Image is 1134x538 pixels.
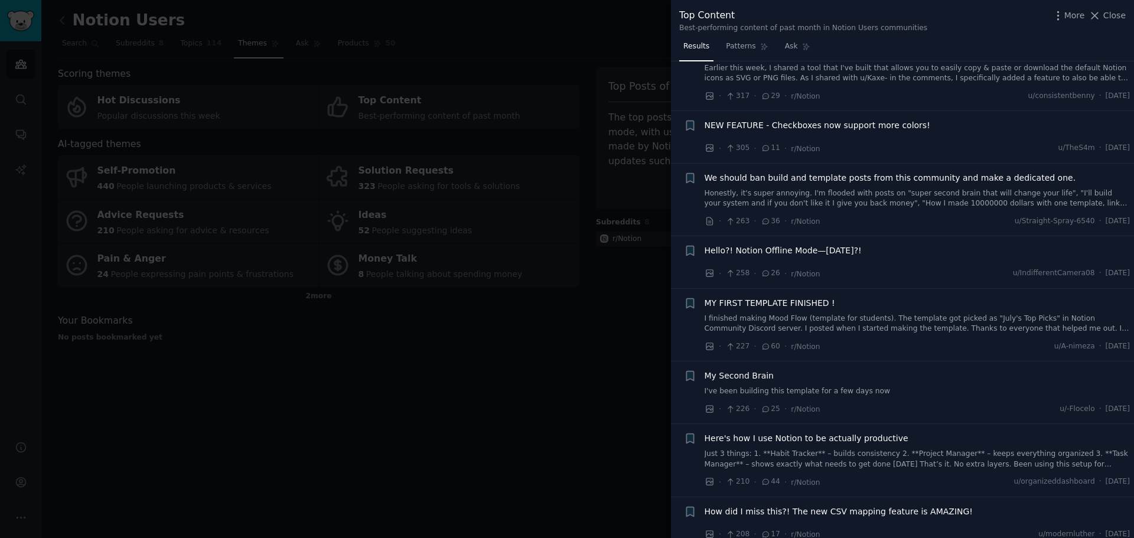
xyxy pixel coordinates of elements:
span: 227 [725,341,750,352]
span: · [784,476,787,488]
span: · [754,268,756,280]
span: · [719,142,721,155]
span: r/Notion [791,405,820,413]
span: u/IndifferentCamera08 [1013,268,1095,279]
span: 44 [761,477,780,487]
span: · [784,215,787,227]
span: · [784,403,787,415]
span: · [1099,341,1102,352]
span: u/-Flocelo [1060,404,1094,415]
span: r/Notion [791,145,820,153]
span: 29 [761,91,780,102]
span: 210 [725,477,750,487]
a: Here's how I use Notion to be actually productive [705,432,908,445]
span: · [719,268,721,280]
span: · [719,215,721,227]
a: Results [679,37,713,61]
a: Ask [781,37,814,61]
span: r/Notion [791,270,820,278]
span: u/TheS4m [1058,143,1094,154]
a: My Second Brain [705,370,774,382]
span: r/Notion [791,343,820,351]
span: Ask [785,41,798,52]
span: [DATE] [1106,404,1130,415]
span: r/Notion [791,478,820,487]
span: 305 [725,143,750,154]
span: [DATE] [1106,341,1130,352]
span: · [784,340,787,353]
span: · [1099,91,1102,102]
span: · [754,215,756,227]
span: · [1099,404,1102,415]
span: · [784,90,787,102]
span: · [719,340,721,353]
span: · [719,476,721,488]
span: · [719,403,721,415]
span: [DATE] [1106,216,1130,227]
span: 36 [761,216,780,227]
span: · [1099,143,1102,154]
span: 25 [761,404,780,415]
span: More [1064,9,1085,22]
span: u/organizeddashboard [1014,477,1094,487]
span: u/A-nimeza [1054,341,1095,352]
span: 26 [761,268,780,279]
a: Patterns [722,37,772,61]
a: Just 3 things: 1. **Habit Tracker** – builds consistency 2. **Project Manager** – keeps everythin... [705,449,1130,469]
span: · [719,90,721,102]
span: Close [1103,9,1126,22]
span: 226 [725,404,750,415]
span: · [754,142,756,155]
a: I've been building this template for a few days now [705,386,1130,397]
span: u/Straight-Spray-6540 [1015,216,1095,227]
button: More [1052,9,1085,22]
a: Earlier this week, I shared a tool that I've built that allows you to easily copy & paste or down... [705,63,1130,84]
span: [DATE] [1106,143,1130,154]
span: · [754,403,756,415]
a: We should ban build and template posts from this community and make a dedicated one. [705,172,1076,184]
span: [DATE] [1106,477,1130,487]
span: · [1099,268,1102,279]
span: · [754,90,756,102]
a: MY FIRST TEMPLATE FINISHED ! [705,297,835,309]
a: How did I miss this?! The new CSV mapping feature is AMAZING! [705,506,973,518]
button: Close [1089,9,1126,22]
span: 11 [761,143,780,154]
a: I finished making Mood Flow (template for students). The template got picked as "July's Top Picks... [705,314,1130,334]
span: · [784,268,787,280]
div: Best-performing content of past month in Notion Users communities [679,23,927,34]
span: u/consistentbenny [1028,91,1095,102]
div: Top Content [679,8,927,23]
span: 317 [725,91,750,102]
span: · [1099,216,1102,227]
span: Patterns [726,41,755,52]
a: NEW FEATURE - Checkboxes now support more colors! [705,119,930,132]
span: [DATE] [1106,91,1130,102]
span: r/Notion [791,92,820,100]
span: · [1099,477,1102,487]
a: Honestly, it's super annoying. I'm flooded with posts on "super second brain that will change you... [705,188,1130,209]
span: r/Notion [791,217,820,226]
a: Hello?! Notion Offline Mode—[DATE]?! [705,244,862,257]
span: · [754,340,756,353]
span: 60 [761,341,780,352]
span: 263 [725,216,750,227]
span: · [754,476,756,488]
span: · [784,142,787,155]
span: Results [683,41,709,52]
span: [DATE] [1106,268,1130,279]
span: 258 [725,268,750,279]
